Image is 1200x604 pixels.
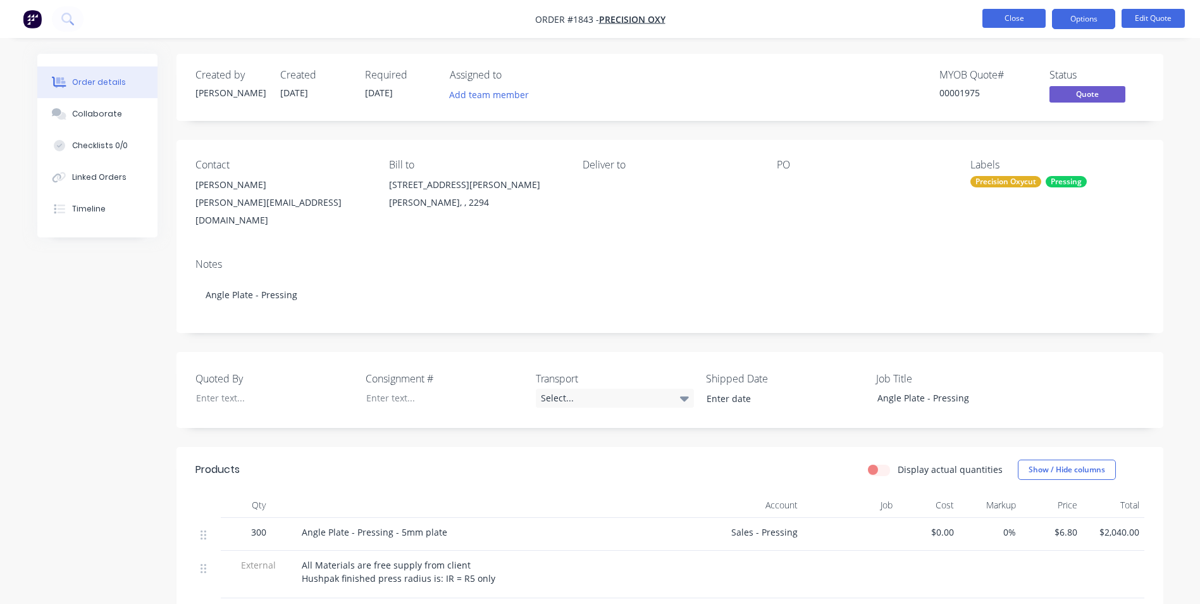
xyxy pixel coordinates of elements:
[221,493,297,518] div: Qty
[599,13,665,25] a: Precision Oxy
[37,130,158,161] button: Checklists 0/0
[777,159,950,171] div: PO
[389,176,562,194] div: [STREET_ADDRESS][PERSON_NAME]
[251,525,266,539] span: 300
[442,86,535,103] button: Add team member
[72,203,106,215] div: Timeline
[535,13,599,25] span: Order #1843 -
[970,176,1041,187] div: Precision Oxycut
[970,159,1144,171] div: Labels
[898,463,1003,476] label: Display actual quantities
[72,108,122,120] div: Collaborate
[280,87,308,99] span: [DATE]
[389,194,562,211] div: [PERSON_NAME], , 2294
[195,371,354,386] label: Quoted By
[583,159,756,171] div: Deliver to
[450,86,536,103] button: Add team member
[536,389,694,408] div: Select...
[195,176,369,194] div: [PERSON_NAME]
[1052,9,1115,29] button: Options
[1122,9,1185,28] button: Edit Quote
[1018,460,1116,480] button: Show / Hide columns
[280,69,350,81] div: Created
[939,69,1034,81] div: MYOB Quote #
[898,493,960,518] div: Cost
[706,371,864,386] label: Shipped Date
[195,86,265,99] div: [PERSON_NAME]
[72,77,126,88] div: Order details
[1026,525,1078,539] span: $6.80
[876,371,1034,386] label: Job Title
[698,389,855,408] input: Enter date
[72,140,128,151] div: Checklists 0/0
[1021,493,1083,518] div: Price
[676,518,803,551] div: Sales - Pressing
[195,159,369,171] div: Contact
[676,493,803,518] div: Account
[903,525,955,539] span: $0.00
[365,69,435,81] div: Required
[964,525,1016,539] span: 0%
[366,371,524,386] label: Consignment #
[195,69,265,81] div: Created by
[195,258,1144,270] div: Notes
[389,159,562,171] div: Bill to
[959,493,1021,518] div: Markup
[536,371,694,386] label: Transport
[37,98,158,130] button: Collaborate
[302,526,447,538] span: Angle Plate - Pressing - 5mm plate
[450,69,576,81] div: Assigned to
[867,389,1025,407] div: Angle Plate - Pressing
[37,193,158,225] button: Timeline
[23,9,42,28] img: Factory
[195,194,369,229] div: [PERSON_NAME][EMAIL_ADDRESS][DOMAIN_NAME]
[1049,86,1125,102] span: Quote
[195,275,1144,314] div: Angle Plate - Pressing
[72,172,127,183] div: Linked Orders
[389,176,562,217] div: [STREET_ADDRESS][PERSON_NAME][PERSON_NAME], , 2294
[195,462,240,477] div: Products
[1049,86,1125,105] button: Quote
[302,559,495,584] span: All Materials are free supply from client Hushpak finished press radius is: IR = R5 only
[1082,493,1144,518] div: Total
[939,86,1034,99] div: 00001975
[1049,69,1144,81] div: Status
[195,176,369,229] div: [PERSON_NAME][PERSON_NAME][EMAIL_ADDRESS][DOMAIN_NAME]
[37,161,158,193] button: Linked Orders
[1087,525,1139,539] span: $2,040.00
[1046,176,1087,187] div: Pressing
[982,9,1046,28] button: Close
[365,87,393,99] span: [DATE]
[803,493,898,518] div: Job
[37,66,158,98] button: Order details
[226,558,292,572] span: External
